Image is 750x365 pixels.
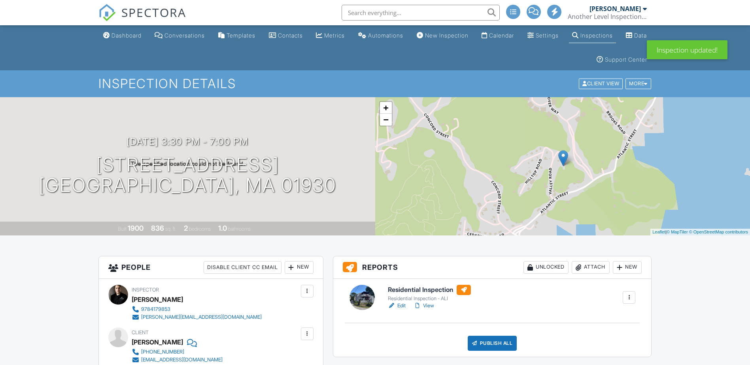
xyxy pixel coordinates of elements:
[388,285,471,295] h6: Residential Inspection
[132,329,149,335] span: Client
[132,336,183,348] div: [PERSON_NAME]
[98,4,116,21] img: The Best Home Inspection Software - Spectora
[523,261,569,274] div: Unlocked
[569,28,616,43] a: Inspections
[579,79,623,89] div: Client View
[605,56,647,63] div: Support Center
[127,136,248,147] h3: [DATE] 3:30 pm - 7:00 pm
[478,28,517,43] a: Calendar
[128,224,144,232] div: 1900
[204,261,281,274] div: Disable Client CC Email
[623,28,650,43] a: Data
[132,313,262,321] a: [PERSON_NAME][EMAIL_ADDRESS][DOMAIN_NAME]
[215,28,259,43] a: Templates
[98,11,186,27] a: SPECTORA
[121,4,186,21] span: SPECTORA
[414,28,472,43] a: New Inspection
[141,306,170,312] div: 9784179853
[189,226,211,232] span: bedrooms
[266,28,306,43] a: Contacts
[667,230,688,234] a: © MapTiler
[580,32,613,39] div: Inspections
[625,79,651,89] div: More
[689,230,748,234] a: © OpenStreetMap contributors
[141,357,223,363] div: [EMAIL_ADDRESS][DOMAIN_NAME]
[98,77,652,90] h1: Inspection Details
[355,28,406,43] a: Automations (Advanced)
[368,32,403,39] div: Automations
[414,302,434,310] a: View
[118,226,127,232] span: Built
[380,114,392,126] a: Zoom out
[388,285,471,302] a: Residential Inspection Residential Inspection - ALI
[380,102,392,114] a: Zoom in
[285,261,314,274] div: New
[568,13,647,21] div: Another Level Inspections LLC
[388,295,471,302] div: Residential Inspection - ALI
[388,302,406,310] a: Edit
[572,261,610,274] div: Attach
[425,32,469,39] div: New Inspection
[100,28,145,43] a: Dashboard
[652,230,665,234] a: Leaflet
[650,229,750,235] div: |
[634,32,647,39] div: Data
[132,305,262,313] a: 9784179853
[132,356,223,364] a: [EMAIL_ADDRESS][DOMAIN_NAME]
[536,32,559,39] div: Settings
[333,256,652,279] h3: Reports
[132,348,223,356] a: [PHONE_NUMBER]
[39,154,336,196] h1: [STREET_ADDRESS] [GEOGRAPHIC_DATA], MA 01930
[468,336,517,351] div: Publish All
[141,349,184,355] div: [PHONE_NUMBER]
[151,224,164,232] div: 836
[141,314,262,320] div: [PERSON_NAME][EMAIL_ADDRESS][DOMAIN_NAME]
[99,256,323,279] h3: People
[593,53,650,67] a: Support Center
[164,32,205,39] div: Conversations
[227,32,255,39] div: Templates
[165,226,176,232] span: sq. ft.
[489,32,514,39] div: Calendar
[613,261,642,274] div: New
[313,28,348,43] a: Metrics
[184,224,188,232] div: 2
[151,28,208,43] a: Conversations
[132,287,159,293] span: Inspector
[578,80,625,86] a: Client View
[278,32,303,39] div: Contacts
[524,28,562,43] a: Settings
[132,294,183,305] div: [PERSON_NAME]
[111,32,142,39] div: Dashboard
[324,32,345,39] div: Metrics
[218,224,227,232] div: 1.0
[342,5,500,21] input: Search everything...
[589,5,641,13] div: [PERSON_NAME]
[228,226,251,232] span: bathrooms
[647,40,727,59] div: Inspection updated!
